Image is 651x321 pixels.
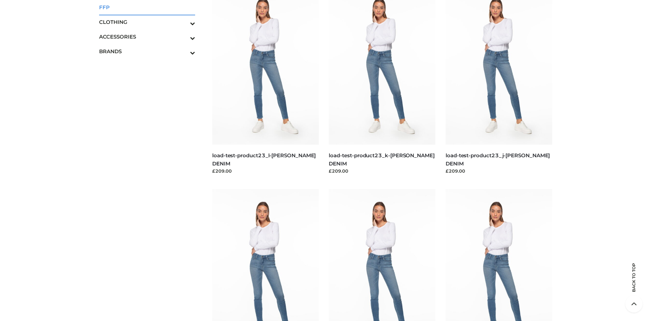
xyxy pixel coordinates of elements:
a: load-test-product23_k-[PERSON_NAME] DENIM [329,152,434,166]
span: ACCESSORIES [99,33,195,41]
span: FFP [99,3,195,11]
a: load-test-product23_l-[PERSON_NAME] DENIM [212,152,316,166]
a: BRANDSToggle Submenu [99,44,195,59]
a: CLOTHINGToggle Submenu [99,15,195,29]
a: ACCESSORIESToggle Submenu [99,29,195,44]
div: £209.00 [446,167,552,174]
button: Toggle Submenu [171,29,195,44]
span: Back to top [625,275,642,292]
a: load-test-product23_j-[PERSON_NAME] DENIM [446,152,550,166]
button: Toggle Submenu [171,15,195,29]
div: £209.00 [329,167,435,174]
span: BRANDS [99,47,195,55]
div: £209.00 [212,167,319,174]
button: Toggle Submenu [171,44,195,59]
span: CLOTHING [99,18,195,26]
